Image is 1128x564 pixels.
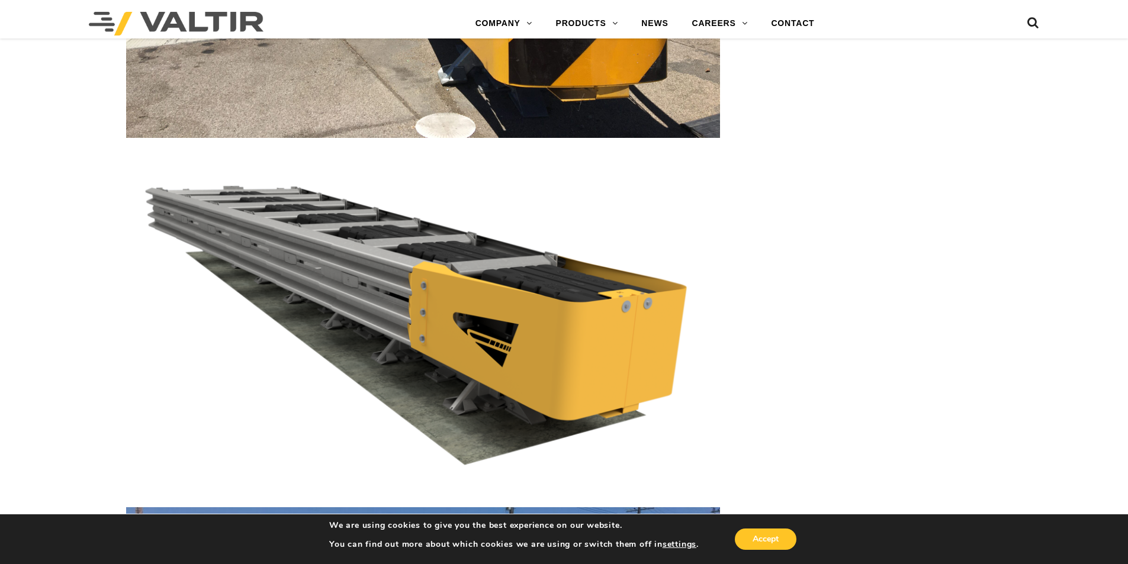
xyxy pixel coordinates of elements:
[680,12,760,36] a: CAREERS
[663,539,696,550] button: settings
[629,12,680,36] a: NEWS
[89,12,263,36] img: Valtir
[329,520,699,531] p: We are using cookies to give you the best experience on our website.
[735,528,796,550] button: Accept
[544,12,630,36] a: PRODUCTS
[329,539,699,550] p: You can find out more about which cookies we are using or switch them off in .
[759,12,826,36] a: CONTACT
[464,12,544,36] a: COMPANY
